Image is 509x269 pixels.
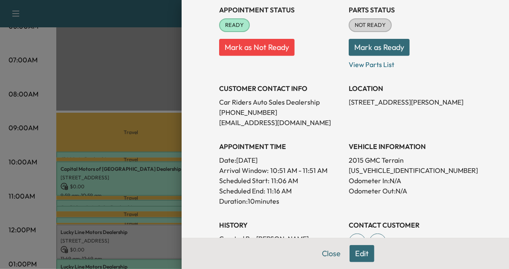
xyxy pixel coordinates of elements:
[219,83,342,94] h3: CUSTOMER CONTACT INFO
[349,5,471,15] h3: Parts Status
[349,39,410,56] button: Mark as Ready
[270,165,327,175] span: 10:51 AM - 11:51 AM
[219,155,342,165] p: Date: [DATE]
[219,175,269,186] p: Scheduled Start:
[219,196,342,206] p: Duration: 10 minutes
[219,97,342,107] p: Car Riders Auto Sales Dealership
[219,141,342,152] h3: APPOINTMENT TIME
[219,234,342,244] p: Created By : [PERSON_NAME]
[349,97,471,107] p: [STREET_ADDRESS][PERSON_NAME]
[349,155,471,165] p: 2015 GMC Terrain
[220,21,249,29] span: READY
[219,165,342,175] p: Arrival Window:
[350,21,391,29] span: NOT READY
[349,165,471,175] p: [US_VEHICLE_IDENTIFICATION_NUMBER]
[219,5,342,15] h3: Appointment Status
[219,186,265,196] p: Scheduled End:
[219,117,342,128] p: [EMAIL_ADDRESS][DOMAIN_NAME]
[349,141,471,152] h3: VEHICLE INFORMATION
[349,175,471,186] p: Odometer In: N/A
[219,39,295,56] button: Mark as Not Ready
[219,107,342,117] p: [PHONE_NUMBER]
[219,220,342,230] h3: History
[349,56,471,70] p: View Parts List
[271,175,298,186] p: 11:06 AM
[316,245,346,262] button: Close
[349,186,471,196] p: Odometer Out: N/A
[350,245,374,262] button: Edit
[349,83,471,94] h3: LOCATION
[267,186,292,196] p: 11:16 AM
[349,220,471,230] h3: CONTACT CUSTOMER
